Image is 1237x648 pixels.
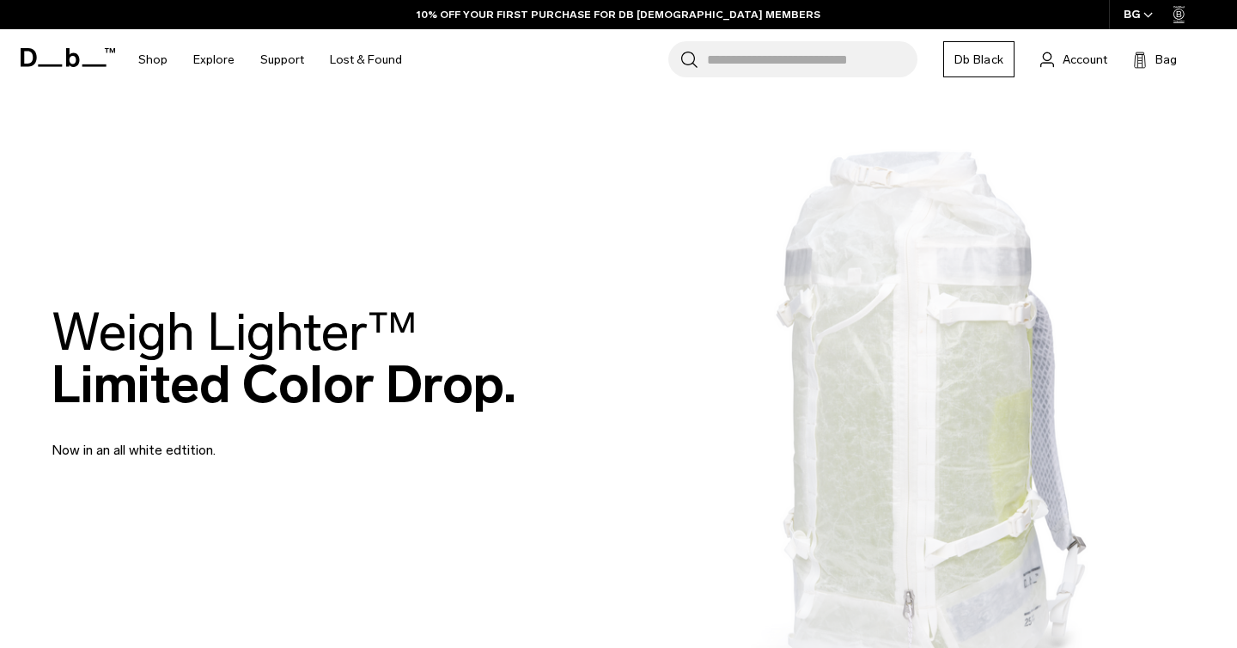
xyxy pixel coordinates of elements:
[1063,51,1107,69] span: Account
[125,29,415,90] nav: Main Navigation
[1155,51,1177,69] span: Bag
[52,306,516,411] h2: Limited Color Drop.
[330,29,402,90] a: Lost & Found
[1133,49,1177,70] button: Bag
[260,29,304,90] a: Support
[138,29,168,90] a: Shop
[193,29,235,90] a: Explore
[1040,49,1107,70] a: Account
[52,419,464,461] p: Now in an all white edtition.
[52,301,417,364] span: Weigh Lighter™
[417,7,820,22] a: 10% OFF YOUR FIRST PURCHASE FOR DB [DEMOGRAPHIC_DATA] MEMBERS
[943,41,1015,77] a: Db Black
